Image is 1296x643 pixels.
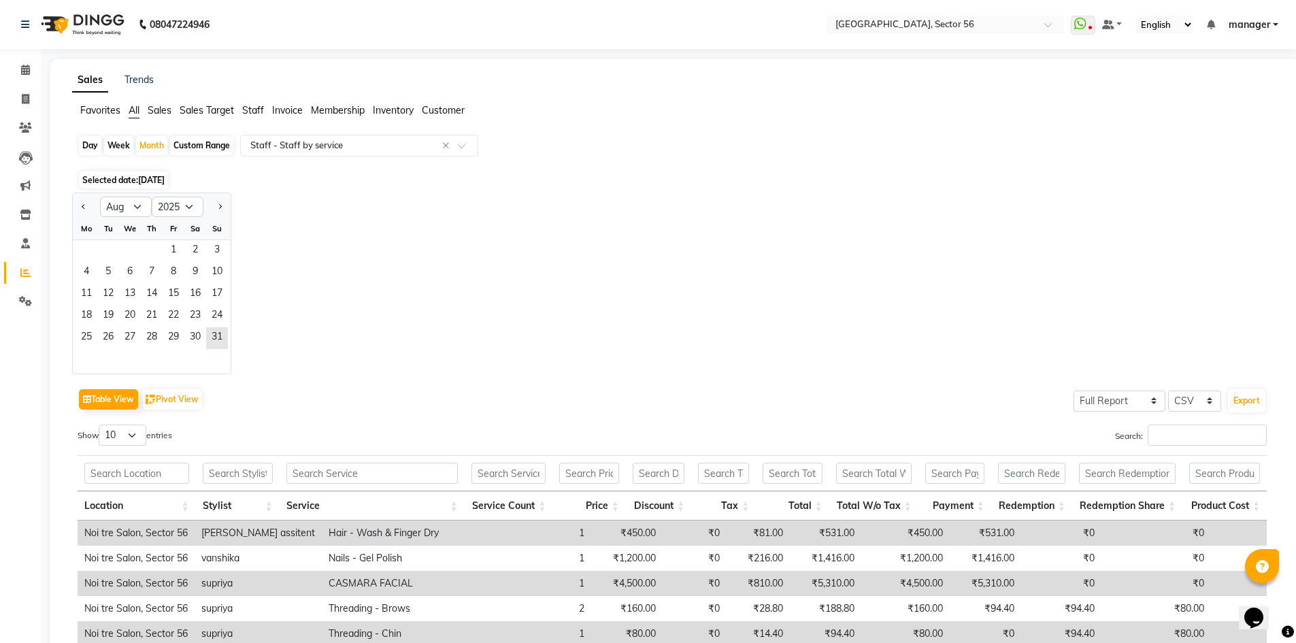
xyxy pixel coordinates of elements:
button: Pivot View [142,389,202,410]
input: Search Service Count [471,463,546,484]
span: 21 [141,306,163,327]
td: ₹0 [1021,546,1101,571]
div: Saturday, August 9, 2025 [184,262,206,284]
input: Search Discount [633,463,684,484]
div: Week [104,136,133,155]
span: Staff [242,104,264,116]
td: ₹0 [1101,546,1211,571]
td: ₹450.00 [861,521,950,546]
span: Sales [148,104,171,116]
div: Wednesday, August 13, 2025 [119,284,141,306]
td: ₹5,310.00 [790,571,861,596]
span: 6 [119,262,141,284]
div: Sa [184,218,206,240]
span: 17 [206,284,228,306]
input: Search Total W/o Tax [836,463,912,484]
input: Search Redemption Share [1079,463,1176,484]
b: 08047224946 [150,5,210,44]
td: Noi tre Salon, Sector 56 [78,596,195,621]
span: 29 [163,327,184,349]
input: Search Price [559,463,618,484]
iframe: chat widget [1239,589,1282,629]
div: Wednesday, August 6, 2025 [119,262,141,284]
div: Day [79,136,101,155]
td: 1 [504,571,591,596]
div: Saturday, August 16, 2025 [184,284,206,306]
span: 2 [184,240,206,262]
input: Search Location [84,463,189,484]
td: ₹0 [663,571,727,596]
th: Service: activate to sort column ascending [280,491,465,521]
img: logo [35,5,128,44]
input: Search Redemption [998,463,1065,484]
span: 1 [163,240,184,262]
span: 9 [184,262,206,284]
td: ₹94.40 [950,596,1021,621]
div: Sunday, August 17, 2025 [206,284,228,306]
td: supriya [195,571,322,596]
th: Product Cost: activate to sort column ascending [1182,491,1267,521]
div: Saturday, August 2, 2025 [184,240,206,262]
span: 27 [119,327,141,349]
td: ₹531.00 [790,521,861,546]
div: Sunday, August 10, 2025 [206,262,228,284]
td: ₹1,200.00 [861,546,950,571]
div: Tuesday, August 19, 2025 [97,306,119,327]
td: Threading - Brows [322,596,504,621]
td: ₹810.00 [727,571,790,596]
span: 18 [76,306,97,327]
td: Hair - Wash & Finger Dry [322,521,504,546]
select: Select year [152,197,203,217]
button: Table View [79,389,138,410]
td: ₹188.80 [790,596,861,621]
td: ₹0 [663,596,727,621]
span: 22 [163,306,184,327]
span: 10 [206,262,228,284]
td: supriya [195,596,322,621]
div: Sunday, August 3, 2025 [206,240,228,262]
th: Tax: activate to sort column ascending [691,491,756,521]
div: Friday, August 22, 2025 [163,306,184,327]
label: Search: [1115,425,1267,446]
td: ₹450.00 [591,521,663,546]
button: Export [1228,389,1265,412]
button: Previous month [78,196,89,218]
span: Customer [422,104,465,116]
td: ₹0 [1211,571,1293,596]
td: ₹80.00 [1101,596,1211,621]
a: Sales [72,68,108,93]
span: 7 [141,262,163,284]
div: Friday, August 29, 2025 [163,327,184,349]
span: Membership [311,104,365,116]
select: Select month [100,197,152,217]
td: ₹4,500.00 [861,571,950,596]
td: vanshika [195,546,322,571]
input: Search: [1148,425,1267,446]
td: Noi tre Salon, Sector 56 [78,546,195,571]
div: Thursday, August 21, 2025 [141,306,163,327]
span: [DATE] [138,175,165,185]
td: Noi tre Salon, Sector 56 [78,571,195,596]
div: Monday, August 18, 2025 [76,306,97,327]
td: ₹0 [1021,571,1101,596]
th: Stylist: activate to sort column ascending [196,491,280,521]
input: Search Tax [698,463,749,484]
span: 30 [184,327,206,349]
input: Search Stylist [203,463,273,484]
td: ₹0 [1211,596,1293,621]
div: Fr [163,218,184,240]
input: Search Product Cost [1189,463,1260,484]
button: Next month [214,196,225,218]
span: 8 [163,262,184,284]
div: Friday, August 8, 2025 [163,262,184,284]
div: Tuesday, August 5, 2025 [97,262,119,284]
span: 3 [206,240,228,262]
div: Month [136,136,167,155]
td: ₹1,416.00 [950,546,1021,571]
span: 25 [76,327,97,349]
span: 31 [206,327,228,349]
th: Payment: activate to sort column ascending [918,491,991,521]
div: Saturday, August 23, 2025 [184,306,206,327]
div: We [119,218,141,240]
span: 26 [97,327,119,349]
